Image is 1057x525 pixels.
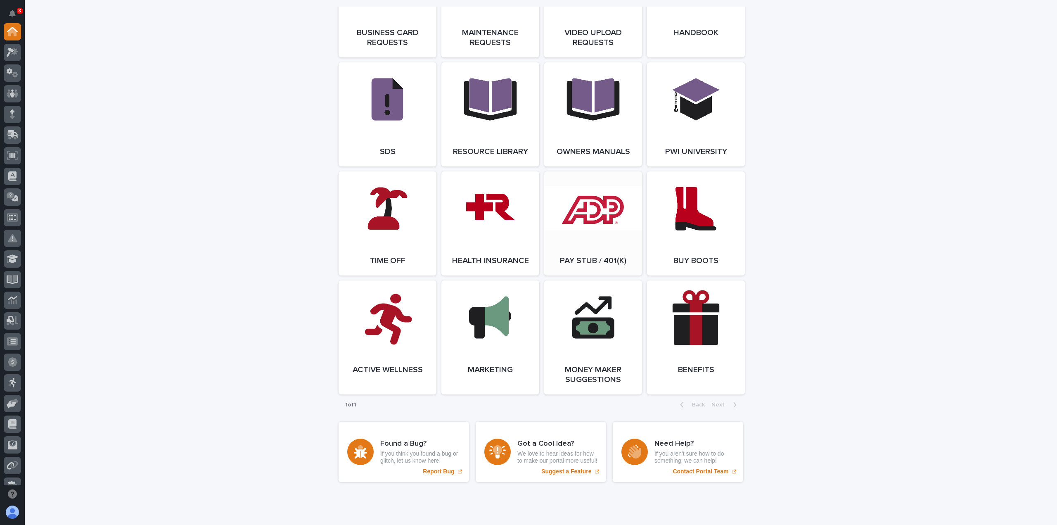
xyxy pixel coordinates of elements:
a: Marketing [441,280,539,394]
h3: Need Help? [654,439,735,449]
a: PWI University [647,62,745,166]
p: We love to hear ideas for how to make our portal more useful! [517,450,597,464]
span: Back [687,402,705,408]
div: 🔗 [52,133,58,140]
p: 3 [18,8,21,14]
a: Pay Stub / 401(k) [544,171,642,276]
p: Report Bug [423,468,454,475]
p: Contact Portal Team [673,468,728,475]
div: We're offline, we will be back soon! [28,100,116,107]
span: Pylon [82,153,100,159]
a: Buy Boots [647,171,745,276]
a: Resource Library [441,62,539,166]
p: If you aren't sure how to do something, we can help! [654,450,735,464]
p: Welcome 👋 [8,33,150,46]
a: Report Bug [339,422,469,482]
div: Start new chat [28,92,135,100]
p: If you think you found a bug or glitch, let us know here! [380,450,460,464]
a: Owners Manuals [544,62,642,166]
a: Active Wellness [339,280,436,394]
a: Powered byPylon [58,152,100,159]
a: Benefits [647,280,745,394]
a: Money Maker Suggestions [544,280,642,394]
button: users-avatar [4,504,21,521]
button: Next [708,401,743,409]
a: 📖Help Docs [5,129,48,144]
span: Onboarding Call [60,133,105,141]
div: 📖 [8,133,15,140]
a: 🔗Onboarding Call [48,129,109,144]
a: Time Off [339,171,436,276]
span: Help Docs [17,133,45,141]
a: Contact Portal Team [613,422,743,482]
button: Open support chat [4,485,21,503]
h3: Got a Cool Idea? [517,439,597,449]
h3: Found a Bug? [380,439,460,449]
a: Health Insurance [441,171,539,276]
p: Suggest a Feature [541,468,591,475]
div: Notifications3 [10,10,21,23]
button: Back [673,401,708,409]
img: 1736555164131-43832dd5-751b-4058-ba23-39d91318e5a0 [8,92,23,107]
a: SDS [339,62,436,166]
p: 1 of 1 [339,395,363,415]
span: Next [711,402,730,408]
img: Stacker [8,8,25,24]
button: Notifications [4,5,21,22]
a: Suggest a Feature [476,422,606,482]
p: How can we help? [8,46,150,59]
button: Start new chat [140,94,150,104]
